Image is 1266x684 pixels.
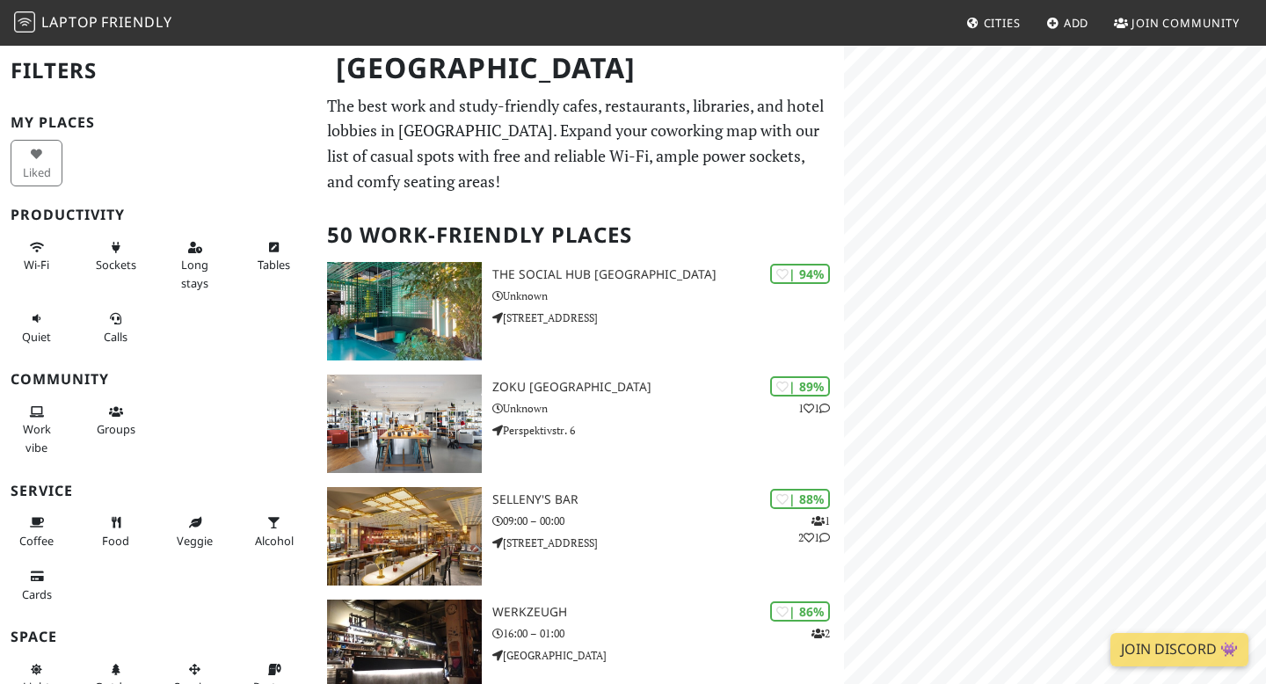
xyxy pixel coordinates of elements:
span: Long stays [181,257,208,290]
h3: Community [11,371,306,388]
button: Calls [90,304,142,351]
button: Work vibe [11,397,62,462]
span: Veggie [177,533,213,549]
span: People working [23,421,51,455]
button: Wi-Fi [11,233,62,280]
h2: 50 Work-Friendly Places [327,208,833,262]
h3: The Social Hub [GEOGRAPHIC_DATA] [492,267,844,282]
button: Long stays [169,233,221,297]
span: Group tables [97,421,135,437]
a: Zoku Vienna | 89% 11 Zoku [GEOGRAPHIC_DATA] Unknown Perspektivstr. 6 [316,375,844,473]
h3: Space [11,629,306,645]
p: [STREET_ADDRESS] [492,535,844,551]
p: Unknown [492,287,844,304]
h3: Zoku [GEOGRAPHIC_DATA] [492,380,844,395]
h3: SELLENY'S Bar [492,492,844,507]
button: Veggie [169,508,221,555]
span: Add [1064,15,1089,31]
p: 2 [811,625,830,642]
h3: Service [11,483,306,499]
span: Food [102,533,129,549]
a: Join Community [1107,7,1247,39]
div: | 86% [770,601,830,622]
a: Join Discord 👾 [1110,633,1248,666]
h3: My Places [11,114,306,131]
button: Alcohol [248,508,300,555]
h2: Filters [11,44,306,98]
p: 16:00 – 01:00 [492,625,844,642]
button: Coffee [11,508,62,555]
p: 1 1 [798,400,830,417]
span: Coffee [19,533,54,549]
h3: WerkzeugH [492,605,844,620]
p: [STREET_ADDRESS] [492,309,844,326]
p: 1 2 1 [798,513,830,546]
span: Alcohol [255,533,294,549]
a: Add [1039,7,1096,39]
h3: Productivity [11,207,306,223]
p: 09:00 – 00:00 [492,513,844,529]
div: | 89% [770,376,830,397]
span: Credit cards [22,586,52,602]
button: Cards [11,562,62,608]
a: LaptopFriendly LaptopFriendly [14,8,172,39]
a: SELLENY'S Bar | 88% 121 SELLENY'S Bar 09:00 – 00:00 [STREET_ADDRESS] [316,487,844,586]
img: SELLENY'S Bar [327,487,482,586]
a: The Social Hub Vienna | 94% The Social Hub [GEOGRAPHIC_DATA] Unknown [STREET_ADDRESS] [316,262,844,360]
span: Cities [984,15,1021,31]
img: The Social Hub Vienna [327,262,482,360]
img: Zoku Vienna [327,375,482,473]
span: Join Community [1131,15,1240,31]
button: Tables [248,233,300,280]
button: Groups [90,397,142,444]
p: [GEOGRAPHIC_DATA] [492,647,844,664]
a: Cities [959,7,1028,39]
span: Power sockets [96,257,136,273]
div: | 88% [770,489,830,509]
button: Sockets [90,233,142,280]
button: Quiet [11,304,62,351]
p: Unknown [492,400,844,417]
span: Video/audio calls [104,329,127,345]
span: Laptop [41,12,98,32]
button: Food [90,508,142,555]
div: | 94% [770,264,830,284]
span: Stable Wi-Fi [24,257,49,273]
span: Work-friendly tables [258,257,290,273]
p: Perspektivstr. 6 [492,422,844,439]
img: LaptopFriendly [14,11,35,33]
h1: [GEOGRAPHIC_DATA] [322,44,840,92]
p: The best work and study-friendly cafes, restaurants, libraries, and hotel lobbies in [GEOGRAPHIC_... [327,93,833,194]
span: Quiet [22,329,51,345]
span: Friendly [101,12,171,32]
